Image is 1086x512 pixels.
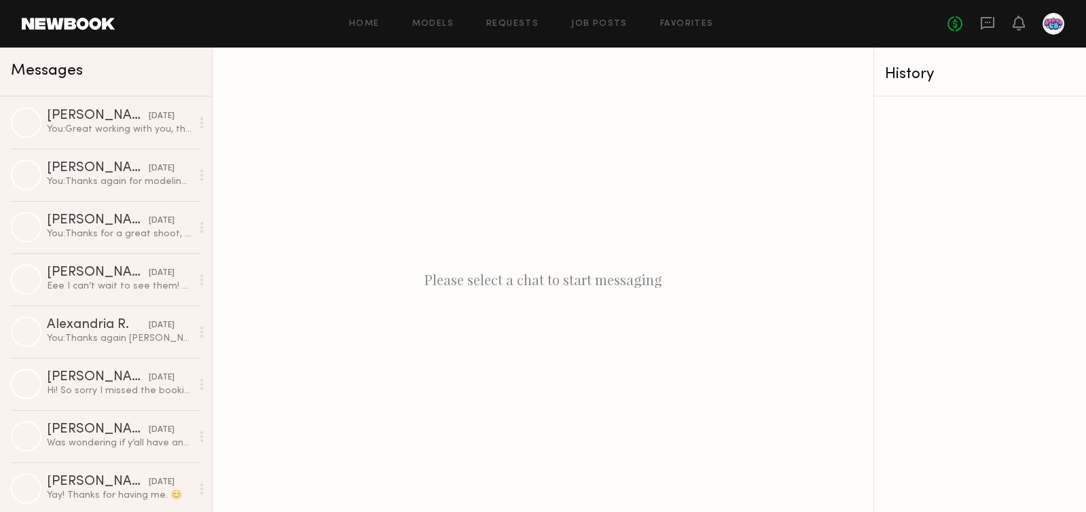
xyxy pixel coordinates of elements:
div: [PERSON_NAME] [47,214,149,227]
div: History [885,67,1075,82]
div: Was wondering if y’all have any upcoming jobs and still hold interest in working together? :) [47,437,192,450]
div: [DATE] [149,267,175,280]
div: [DATE] [149,371,175,384]
div: Hi! So sorry I missed the booking 😭 I didn’t have this app anymore! If you have any future photo ... [47,384,192,397]
div: [PERSON_NAME] [47,371,149,384]
div: [PERSON_NAME] [47,475,149,489]
div: [DATE] [149,319,175,332]
div: [DATE] [149,215,175,227]
div: [DATE] [149,110,175,123]
div: [PERSON_NAME] [47,266,149,280]
div: [DATE] [149,476,175,489]
div: [PERSON_NAME] [47,109,149,123]
a: Models [412,20,454,29]
div: Eee I can’t wait to see them! My pleasure! [47,280,192,293]
div: You: Thanks for a great shoot, the photos look so cute! [47,227,192,240]
div: Please select a chat to start messaging [213,48,873,512]
a: Requests [486,20,539,29]
span: Messages [11,63,83,79]
div: You: Thanks again for modeling, the photos turned out so cute! [47,175,192,188]
a: Job Posts [571,20,628,29]
div: You: Great working with you, the photos are so cute! [47,123,192,136]
a: Home [349,20,380,29]
div: [DATE] [149,162,175,175]
div: Yay! Thanks for having me. 😊 [47,489,192,502]
div: [PERSON_NAME] [47,162,149,175]
div: Alexandria R. [47,318,149,332]
a: Favorites [660,20,714,29]
div: [DATE] [149,424,175,437]
div: You: Thanks again [PERSON_NAME]! [47,332,192,345]
div: [PERSON_NAME] [47,423,149,437]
